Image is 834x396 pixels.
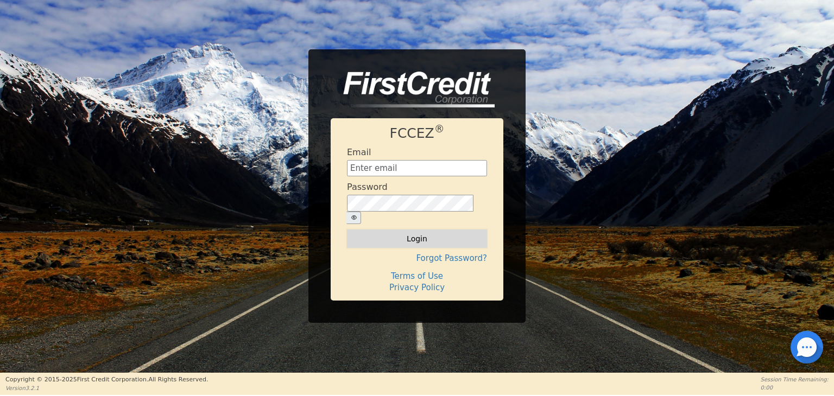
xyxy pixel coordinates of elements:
h4: Password [347,182,388,192]
h1: FCCEZ [347,125,487,142]
h4: Terms of Use [347,271,487,281]
span: All Rights Reserved. [148,376,208,383]
h4: Email [347,147,371,157]
sup: ® [434,123,445,135]
button: Login [347,229,487,248]
input: password [347,195,473,212]
p: 0:00 [761,384,829,392]
h4: Forgot Password? [347,253,487,263]
p: Copyright © 2015- 2025 First Credit Corporation. [5,375,208,385]
img: logo-CMu_cnol.png [331,72,495,107]
p: Session Time Remaining: [761,375,829,384]
p: Version 3.2.1 [5,384,208,392]
input: Enter email [347,160,487,176]
h4: Privacy Policy [347,283,487,292]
